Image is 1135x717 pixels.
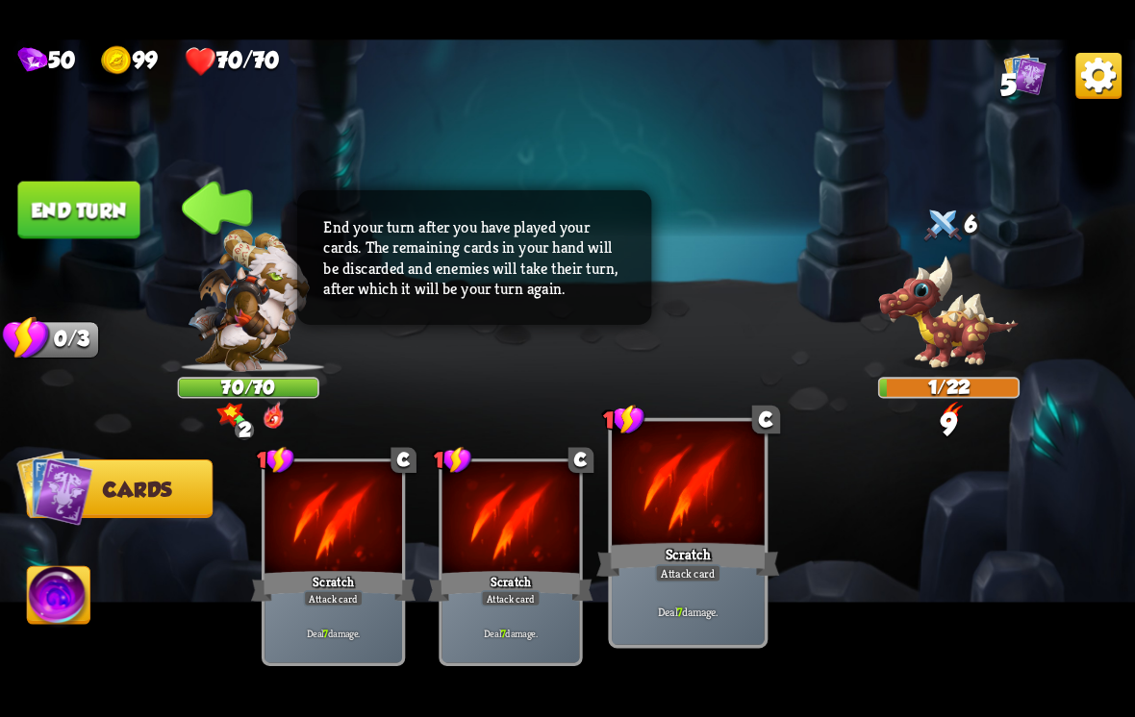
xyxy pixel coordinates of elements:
p: End your turn after you have played your cards. The remaining cards in your hand will be discarde... [323,217,624,299]
div: 1 [603,404,645,435]
span: Cards [103,478,171,501]
div: Gems [17,47,74,76]
img: BonusDamageIcon.png [216,403,245,427]
div: C [568,448,594,474]
div: Attack card [481,590,541,606]
div: Scratch [428,568,593,605]
div: Scratch [596,539,779,580]
div: 70/70 [179,379,317,396]
img: OptionsButton.png [1075,53,1122,99]
img: gold.png [101,46,133,78]
img: Cards_Icon.png [16,450,93,527]
span: 5 [1000,68,1017,103]
img: Cards_Icon.png [1004,53,1047,95]
b: 7 [323,626,328,639]
img: Ability_Icon.png [28,567,90,630]
img: Spikey_Dragon.png [878,255,1021,372]
div: 1 [257,446,295,475]
p: Deal damage. [616,604,761,619]
div: 0/3 [27,321,100,358]
div: 9 [941,408,957,442]
img: health.png [185,46,216,78]
img: DragonFury.png [263,401,285,430]
div: Gold [101,46,158,78]
b: 7 [677,604,682,619]
img: Barbarian_Dragon.png [188,229,309,371]
div: View all the cards in your deck [1004,53,1047,99]
div: Health [185,46,279,78]
img: Wound.png [937,401,966,430]
button: End turn [17,182,139,239]
img: gem.png [17,47,47,76]
div: Scratch [251,568,416,605]
b: 7 [501,626,506,639]
p: Deal damage. [445,626,576,639]
button: Cards [27,459,214,518]
img: Stamina_Icon.png [3,315,50,361]
div: 1/22 [880,379,1019,396]
div: C [752,406,781,434]
p: Deal damage. [268,626,399,639]
div: Attack card [304,590,364,606]
div: Attack card [655,564,721,582]
div: 6 [878,204,1021,250]
div: 2 [235,421,254,440]
div: C [391,448,416,474]
div: 1 [434,446,472,475]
